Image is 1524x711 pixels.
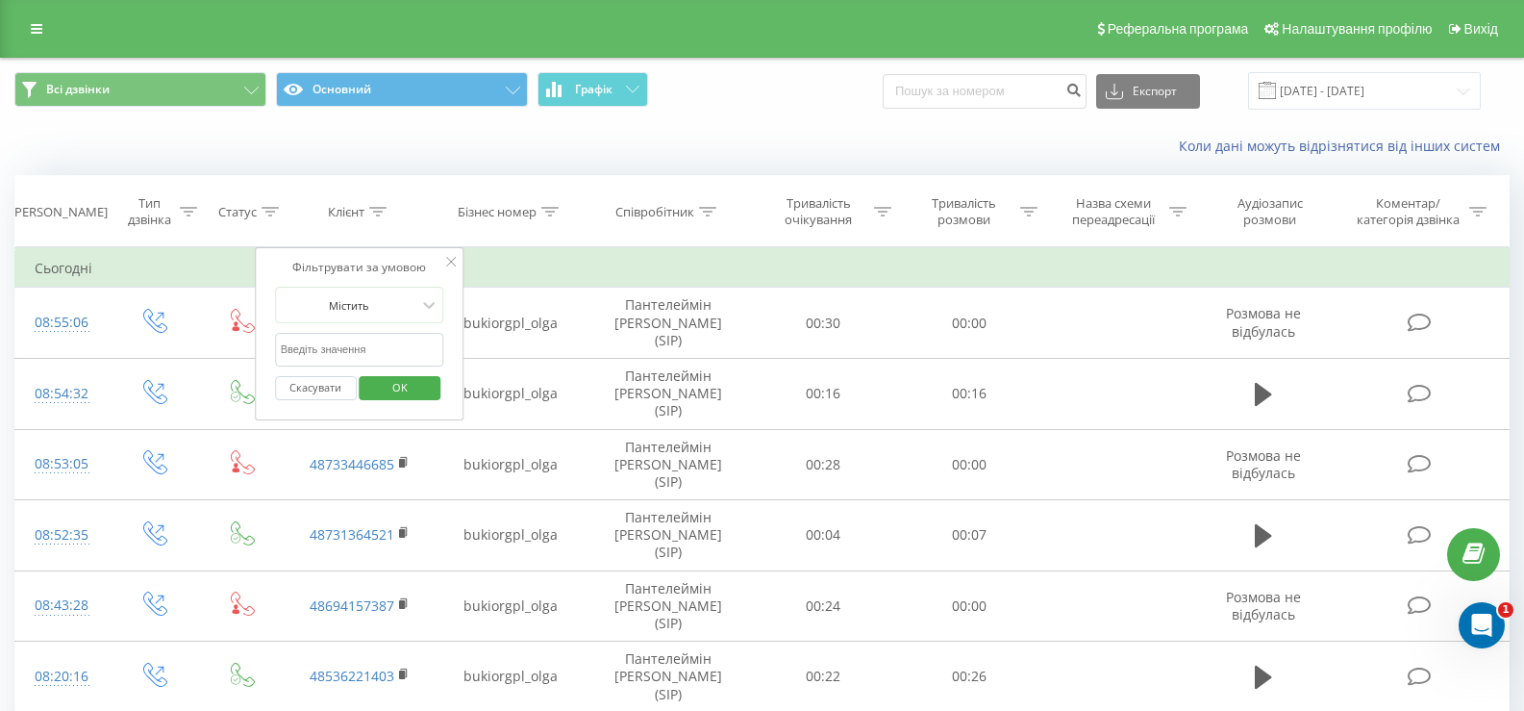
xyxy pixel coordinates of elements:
[575,83,612,96] span: Графік
[373,372,427,402] span: OK
[15,249,1510,288] td: Сьогодні
[1211,195,1329,228] div: Аудіозапис розмови
[750,571,896,642] td: 00:24
[435,288,587,359] td: bukiorgpl_olga
[1464,21,1498,37] span: Вихід
[35,304,89,342] div: 08:55:06
[328,204,364,220] div: Клієнт
[14,72,266,107] button: Всі дзвінки
[767,195,869,228] div: Тривалість очікування
[310,597,394,615] a: 48694157387
[896,500,1042,571] td: 00:07
[587,500,750,571] td: Пантелеймін [PERSON_NAME] (SIP)
[537,72,648,107] button: Графік
[1498,602,1513,618] span: 1
[310,455,394,473] a: 48733446685
[896,288,1042,359] td: 00:00
[1179,137,1510,155] a: Коли дані можуть відрізнятися вiд інших систем
[750,429,896,500] td: 00:28
[35,445,89,483] div: 08:53:05
[35,587,89,624] div: 08:43:28
[435,429,587,500] td: bukiorgpl_olga
[1226,588,1301,623] span: Розмова не відбулась
[896,571,1042,642] td: 00:00
[1108,21,1249,37] span: Реферальна програма
[1096,74,1200,109] button: Експорт
[310,525,394,544] a: 48731364521
[1062,195,1164,228] div: Назва схеми переадресації
[587,358,750,429] td: Пантелеймін [PERSON_NAME] (SIP)
[896,429,1042,500] td: 00:00
[275,258,444,277] div: Фільтрувати за умовою
[46,82,110,97] span: Всі дзвінки
[883,74,1087,109] input: Пошук за номером
[896,358,1042,429] td: 00:16
[1352,195,1464,228] div: Коментар/категорія дзвінка
[435,358,587,429] td: bukiorgpl_olga
[615,204,694,220] div: Співробітник
[587,429,750,500] td: Пантелеймін [PERSON_NAME] (SIP)
[587,288,750,359] td: Пантелеймін [PERSON_NAME] (SIP)
[276,72,528,107] button: Основний
[218,204,257,220] div: Статус
[35,375,89,413] div: 08:54:32
[435,571,587,642] td: bukiorgpl_olga
[750,500,896,571] td: 00:04
[35,517,89,554] div: 08:52:35
[35,658,89,696] div: 08:20:16
[435,500,587,571] td: bukiorgpl_olga
[275,376,357,400] button: Скасувати
[1459,602,1505,648] iframe: Intercom live chat
[1282,21,1432,37] span: Налаштування профілю
[1226,304,1301,340] span: Розмова не відбулась
[750,358,896,429] td: 00:16
[360,376,441,400] button: OK
[587,571,750,642] td: Пантелеймін [PERSON_NAME] (SIP)
[1226,446,1301,482] span: Розмова не відбулась
[11,204,108,220] div: [PERSON_NAME]
[458,204,537,220] div: Бізнес номер
[125,195,174,228] div: Тип дзвінка
[913,195,1015,228] div: Тривалість розмови
[750,288,896,359] td: 00:30
[310,667,394,685] a: 48536221403
[275,333,444,367] input: Введіть значення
